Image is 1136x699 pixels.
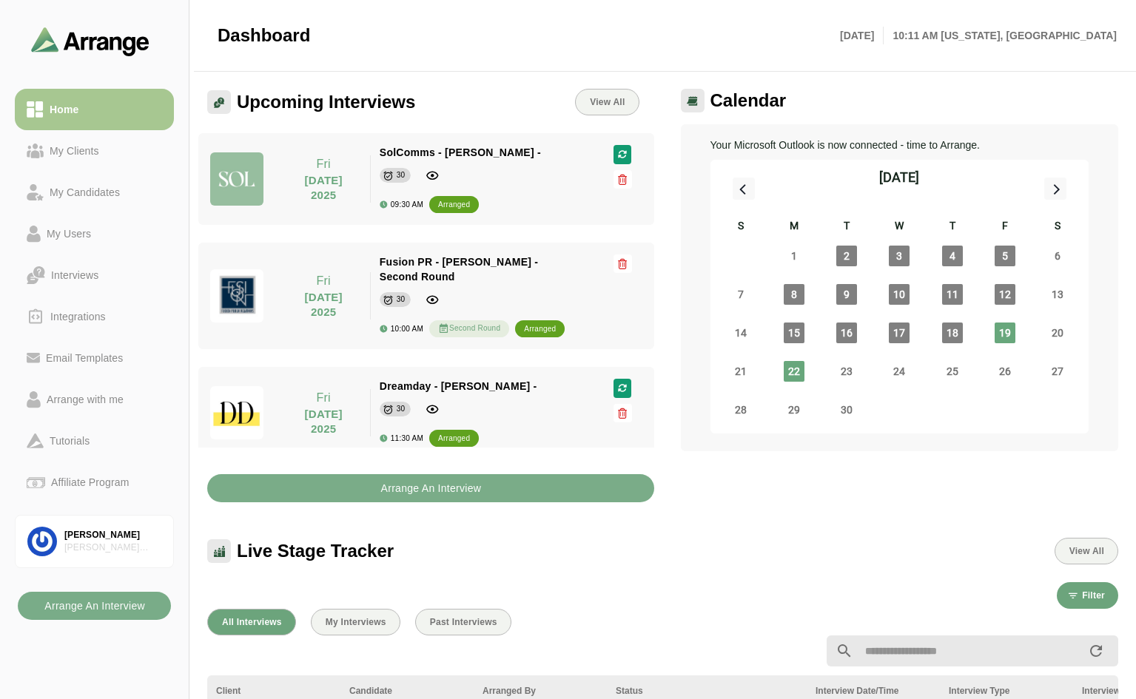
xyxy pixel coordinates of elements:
div: Interviews [45,266,104,284]
button: My Interviews [311,609,400,635]
span: Filter [1081,590,1105,601]
span: Monday, September 1, 2025 [784,246,804,266]
span: Live Stage Tracker [237,540,394,562]
span: Sunday, September 14, 2025 [730,323,751,343]
span: Saturday, September 27, 2025 [1047,361,1068,382]
div: Arranged By [483,684,598,698]
span: Friday, September 5, 2025 [995,246,1015,266]
a: Arrange with me [15,379,174,420]
img: dreamdayla_logo.jpg [210,386,263,439]
a: My Users [15,213,174,254]
span: My Interviews [325,617,386,627]
div: T [820,217,873,237]
a: My Candidates [15,172,174,213]
p: [DATE] 2025 [286,290,361,320]
p: Fri [286,272,361,290]
span: Sunday, September 21, 2025 [730,361,751,382]
span: View All [589,97,625,107]
span: Wednesday, September 24, 2025 [889,361,910,382]
p: [DATE] 2025 [286,173,361,203]
b: Arrange An Interview [380,474,481,502]
a: Integrations [15,296,174,337]
span: Wednesday, September 17, 2025 [889,323,910,343]
div: [PERSON_NAME] Associates [64,541,161,554]
div: arranged [438,197,470,212]
a: View All [575,89,639,115]
a: Affiliate Program [15,462,174,503]
span: Calendar [710,90,787,112]
span: Sunday, September 7, 2025 [730,284,751,305]
div: 30 [397,402,406,416]
span: Fusion PR - [PERSON_NAME] - Second Round [380,256,538,283]
span: Past Interviews [429,617,497,627]
p: Fri [286,155,361,173]
p: Your Microsoft Outlook is now connected - time to Arrange. [710,136,1089,154]
div: Candidate [349,684,465,698]
span: Sunday, September 28, 2025 [730,399,751,420]
span: View All [1069,546,1104,556]
div: W [873,217,926,237]
div: arranged [438,431,470,446]
div: 11:30 AM [380,434,423,442]
button: Arrange An Interview [207,474,654,502]
a: My Clients [15,130,174,172]
span: Thursday, September 4, 2025 [942,246,963,266]
span: Thursday, September 11, 2025 [942,284,963,305]
span: Tuesday, September 16, 2025 [836,323,857,343]
span: Tuesday, September 23, 2025 [836,361,857,382]
span: Monday, September 15, 2025 [784,323,804,343]
button: Arrange An Interview [18,592,171,620]
a: [PERSON_NAME][PERSON_NAME] Associates [15,515,174,568]
a: Tutorials [15,420,174,462]
div: [PERSON_NAME] [64,529,161,541]
div: S [1032,217,1084,237]
div: Client [216,684,332,698]
div: S [715,217,767,237]
span: Dashboard [218,24,310,47]
div: 10:00 AM [380,325,423,333]
span: Tuesday, September 2, 2025 [836,246,857,266]
span: Monday, September 22, 2025 [784,361,804,382]
div: My Users [41,225,97,243]
div: Arrange with me [41,391,130,408]
div: My Clients [44,142,105,160]
p: Fri [286,389,361,407]
div: arranged [524,322,556,337]
a: Email Templates [15,337,174,379]
a: Interviews [15,254,174,296]
div: Tutorials [44,432,95,450]
button: All Interviews [207,609,296,635]
div: F [978,217,1031,237]
span: Upcoming Interviews [237,91,415,113]
span: Monday, September 8, 2025 [784,284,804,305]
span: SolComms - [PERSON_NAME] - [380,146,541,158]
i: appended action [1087,642,1105,660]
span: Saturday, September 13, 2025 [1047,284,1068,305]
a: Home [15,89,174,130]
div: Integrations [44,308,112,325]
span: Friday, September 12, 2025 [995,284,1015,305]
span: Saturday, September 20, 2025 [1047,323,1068,343]
span: Dreamday - [PERSON_NAME] - [380,380,537,392]
div: My Candidates [44,183,126,201]
div: Second Round [429,320,509,337]
p: [DATE] 2025 [286,407,361,436]
span: Wednesday, September 3, 2025 [889,246,910,266]
span: Saturday, September 6, 2025 [1047,246,1068,266]
span: Friday, September 19, 2025 [995,323,1015,343]
span: Wednesday, September 10, 2025 [889,284,910,305]
span: Monday, September 29, 2025 [784,399,804,420]
b: Arrange An Interview [44,592,145,620]
div: Status [616,684,798,698]
img: solcomms_logo.jpg [210,152,263,206]
div: Interview Type [949,684,1064,698]
p: [DATE] [840,27,884,44]
div: Home [44,101,84,118]
span: Tuesday, September 30, 2025 [836,399,857,420]
button: Past Interviews [415,609,511,635]
div: [DATE] [879,167,919,188]
button: View All [1055,538,1118,564]
div: T [926,217,978,237]
div: M [767,217,820,237]
img: fusion-logo.jpg [210,269,263,323]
